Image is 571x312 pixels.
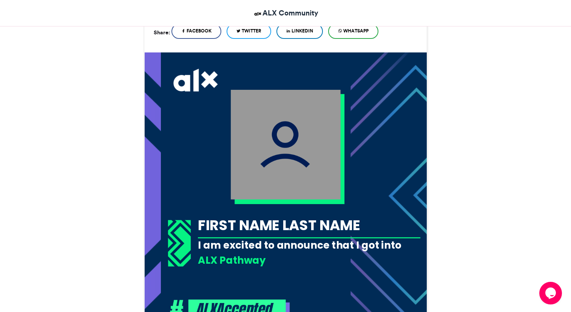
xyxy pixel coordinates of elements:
[227,24,271,39] a: Twitter
[253,8,318,18] a: ALX Community
[253,9,262,18] img: ALX Community
[171,24,221,39] a: Facebook
[168,220,191,267] img: 1718367053.733-03abb1a83a9aadad37b12c69bdb0dc1c60dcbf83.png
[198,238,420,266] div: I am excited to announce that I got into the
[276,24,323,39] a: LinkedIn
[154,28,170,37] h5: Share:
[539,282,563,304] iframe: chat widget
[198,253,420,267] div: ALX Pathway
[242,28,261,34] span: Twitter
[343,28,369,34] span: WhatsApp
[328,24,378,39] a: WhatsApp
[187,28,211,34] span: Facebook
[231,90,341,200] img: user_filled.png
[198,215,420,235] div: FIRST NAME LAST NAME
[292,28,313,34] span: LinkedIn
